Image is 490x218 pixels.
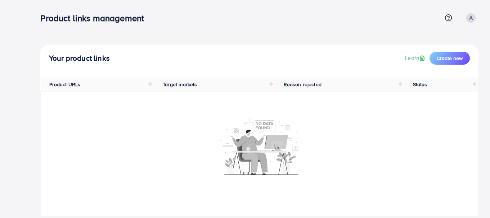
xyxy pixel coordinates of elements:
h4: Your product links [49,54,110,63]
button: Create new [430,52,470,65]
span: Status [413,81,427,88]
span: Create new [437,55,463,62]
a: Learn [405,54,427,62]
h3: Product links management [40,13,150,23]
span: Target markets [163,81,197,88]
img: No account [220,119,299,175]
span: Reason rejected [284,81,322,88]
span: Product URLs [49,81,81,88]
